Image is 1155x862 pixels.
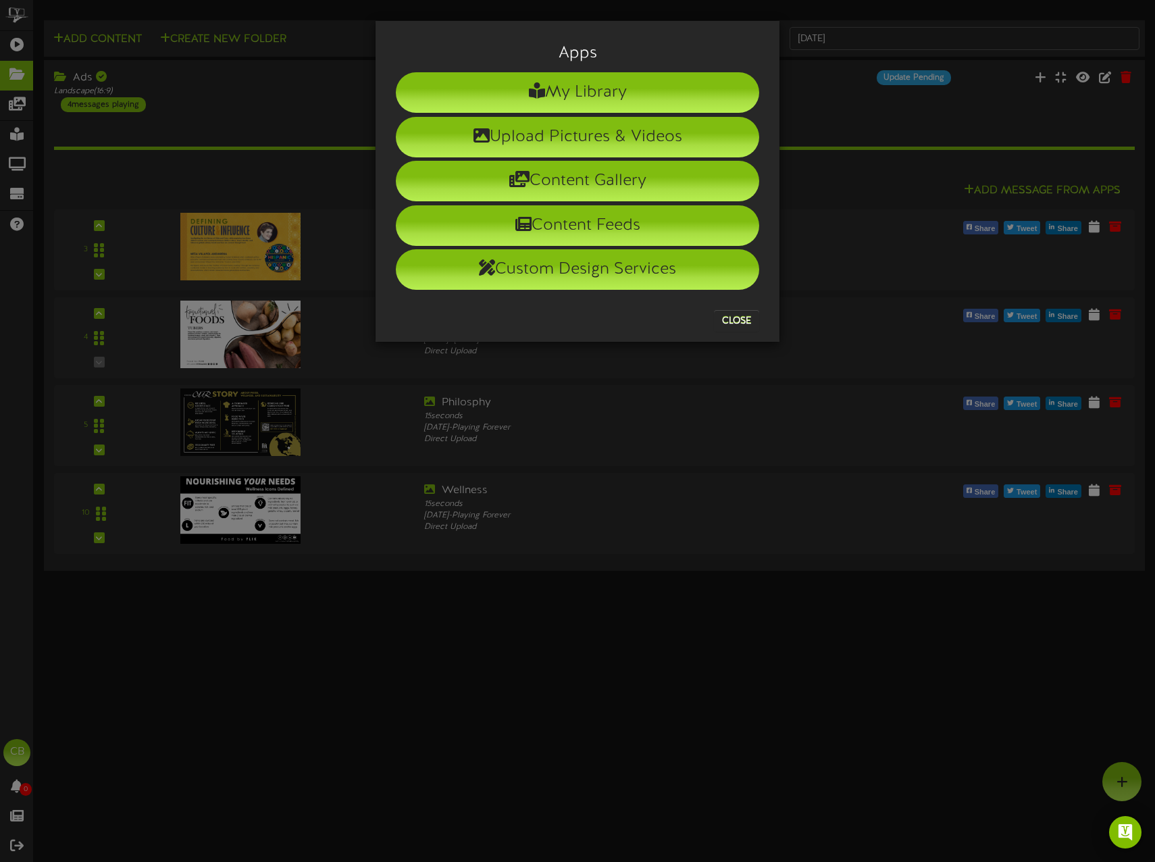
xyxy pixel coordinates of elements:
[396,45,759,62] h3: Apps
[396,117,759,157] li: Upload Pictures & Videos
[396,249,759,290] li: Custom Design Services
[396,205,759,246] li: Content Feeds
[1109,816,1141,848] div: Open Intercom Messenger
[396,161,759,201] li: Content Gallery
[396,72,759,113] li: My Library
[714,310,759,332] button: Close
